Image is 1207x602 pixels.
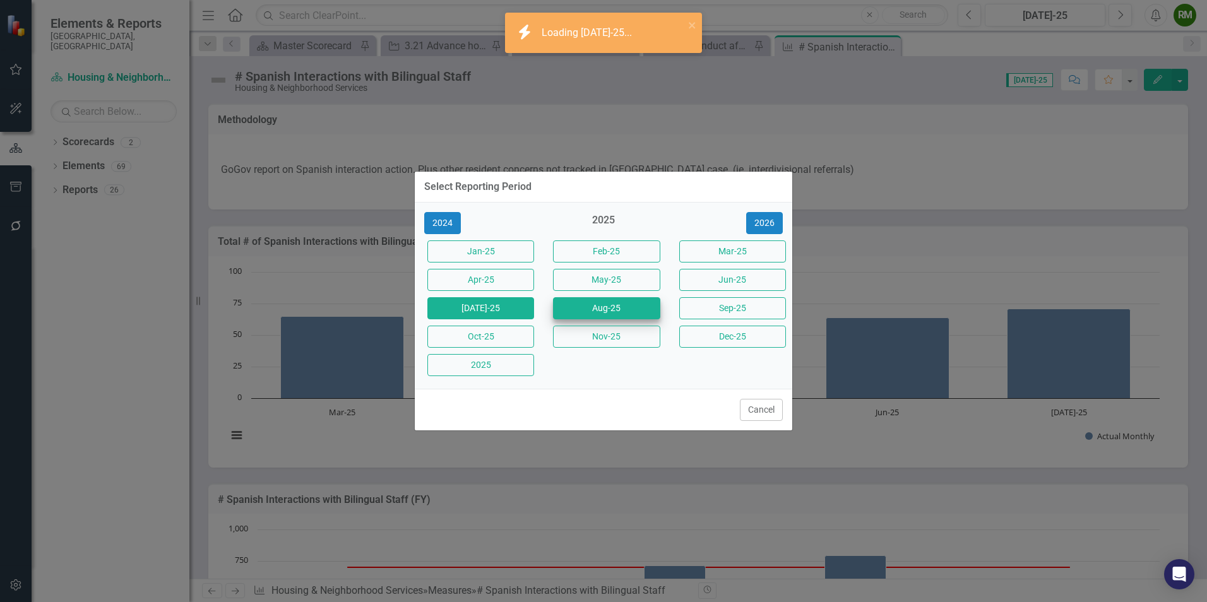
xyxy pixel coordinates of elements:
[553,269,660,291] button: May-25
[553,326,660,348] button: Nov-25
[679,297,786,319] button: Sep-25
[679,240,786,263] button: Mar-25
[688,18,697,32] button: close
[553,297,660,319] button: Aug-25
[427,269,534,291] button: Apr-25
[424,181,532,192] div: Select Reporting Period
[427,354,534,376] button: 2025
[427,240,534,263] button: Jan-25
[553,240,660,263] button: Feb-25
[1164,559,1194,589] div: Open Intercom Messenger
[542,26,635,40] div: Loading [DATE]-25...
[740,399,783,421] button: Cancel
[679,326,786,348] button: Dec-25
[427,326,534,348] button: Oct-25
[746,212,783,234] button: 2026
[427,297,534,319] button: [DATE]-25
[424,212,461,234] button: 2024
[550,213,657,234] div: 2025
[679,269,786,291] button: Jun-25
